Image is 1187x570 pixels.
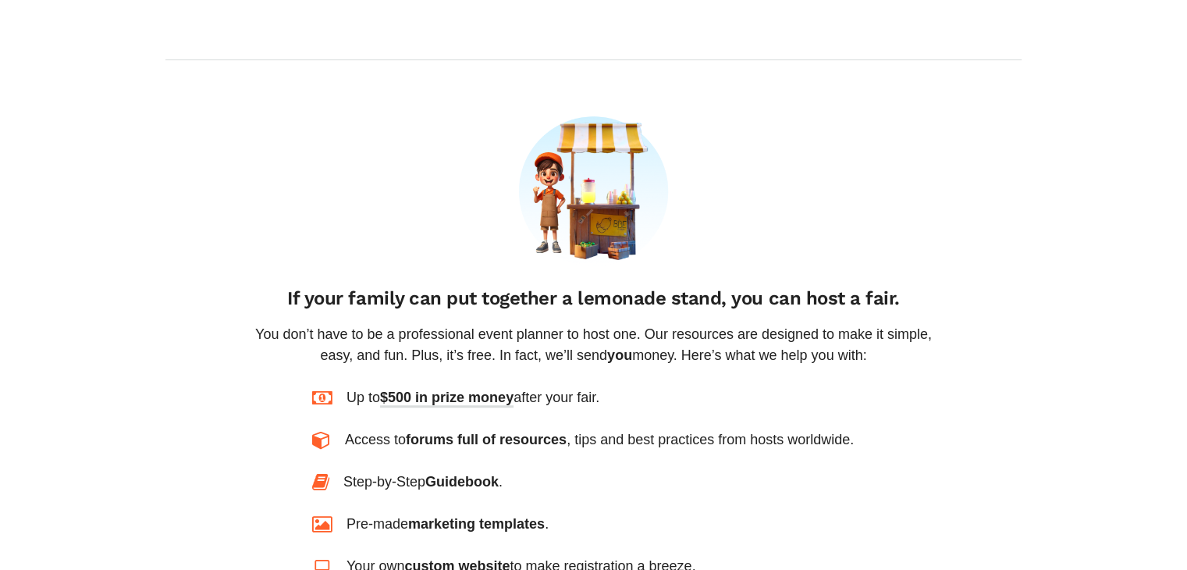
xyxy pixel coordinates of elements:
[343,472,503,493] div: Step-by-Step .
[519,116,669,266] img: 0-d9c7337e5939766b5bd83be7aff25bd29fdf7b076bbb7defacbb3d475400110f.png
[380,390,514,408] span: $500 in prize money
[406,432,567,447] span: forums full of resources
[607,347,632,363] span: you
[239,287,948,310] h4: If your family can put together a lemonade stand, you can host a fair.
[345,429,854,451] div: Access to , tips and best practices from hosts worldwide.
[425,474,499,490] span: Guidebook
[347,514,549,535] div: Pre-made .
[239,324,948,366] p: You don’t have to be a professional event planner to host one. Our resources are designed to make...
[347,387,599,408] div: Up to after your fair.
[408,516,545,532] span: marketing templates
